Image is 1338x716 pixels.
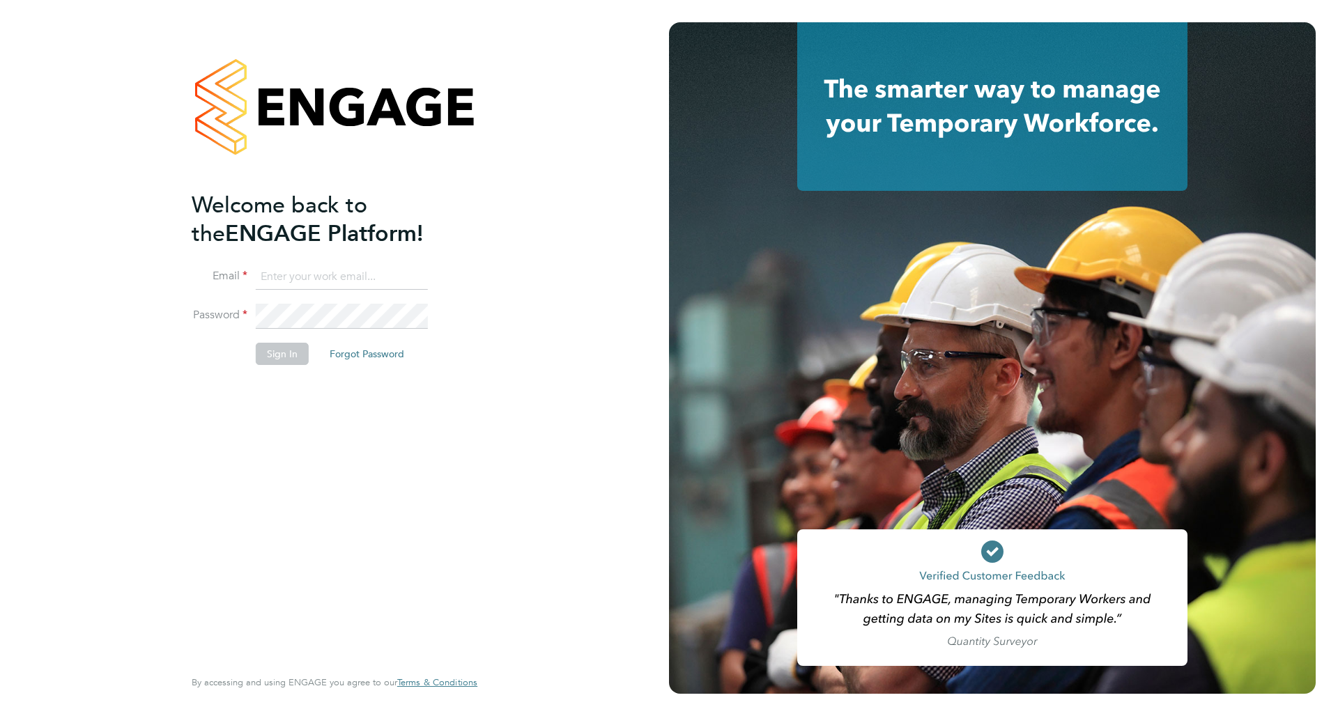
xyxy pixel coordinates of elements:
[256,343,309,365] button: Sign In
[192,191,463,248] h2: ENGAGE Platform!
[192,192,367,247] span: Welcome back to the
[192,308,247,322] label: Password
[256,265,428,290] input: Enter your work email...
[192,676,477,688] span: By accessing and using ENGAGE you agree to our
[397,677,477,688] a: Terms & Conditions
[192,269,247,283] label: Email
[397,676,477,688] span: Terms & Conditions
[318,343,415,365] button: Forgot Password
